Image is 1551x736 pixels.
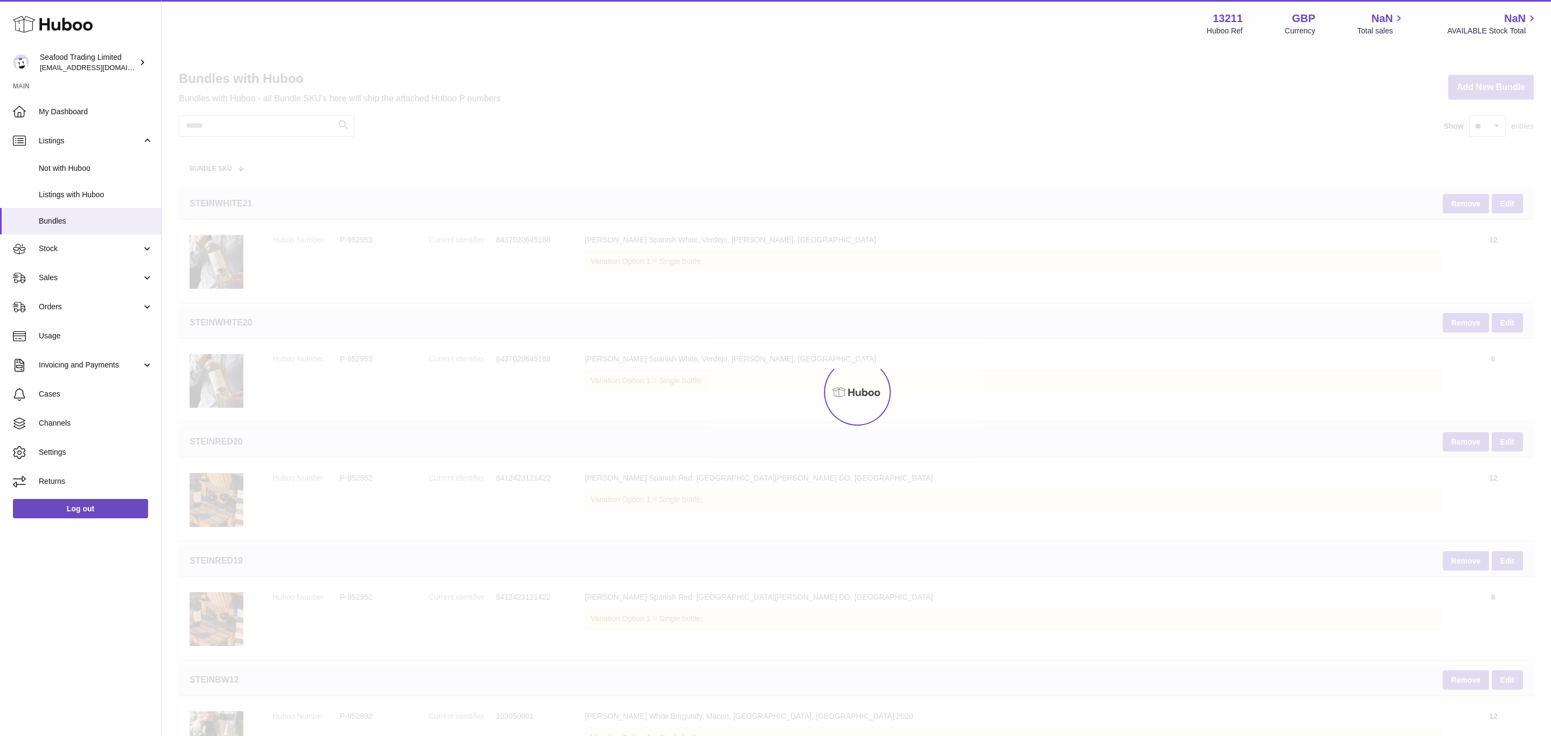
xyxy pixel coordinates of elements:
[1447,26,1538,36] span: AVAILABLE Stock Total
[39,216,153,226] span: Bundles
[40,63,158,72] span: [EMAIL_ADDRESS][DOMAIN_NAME]
[40,52,137,73] div: Seafood Trading Limited
[39,418,153,428] span: Channels
[13,499,148,518] a: Log out
[1213,11,1243,26] strong: 13211
[39,476,153,487] span: Returns
[1371,11,1393,26] span: NaN
[39,389,153,399] span: Cases
[1357,11,1405,36] a: NaN Total sales
[39,447,153,457] span: Settings
[1285,26,1316,36] div: Currency
[1357,26,1405,36] span: Total sales
[1292,11,1315,26] strong: GBP
[39,360,142,370] span: Invoicing and Payments
[13,54,29,71] img: internalAdmin-13211@internal.huboo.com
[1504,11,1526,26] span: NaN
[39,331,153,341] span: Usage
[39,163,153,173] span: Not with Huboo
[1447,11,1538,36] a: NaN AVAILABLE Stock Total
[39,136,142,146] span: Listings
[39,107,153,117] span: My Dashboard
[1207,26,1243,36] div: Huboo Ref
[39,244,142,254] span: Stock
[39,302,142,312] span: Orders
[39,190,153,200] span: Listings with Huboo
[39,273,142,283] span: Sales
